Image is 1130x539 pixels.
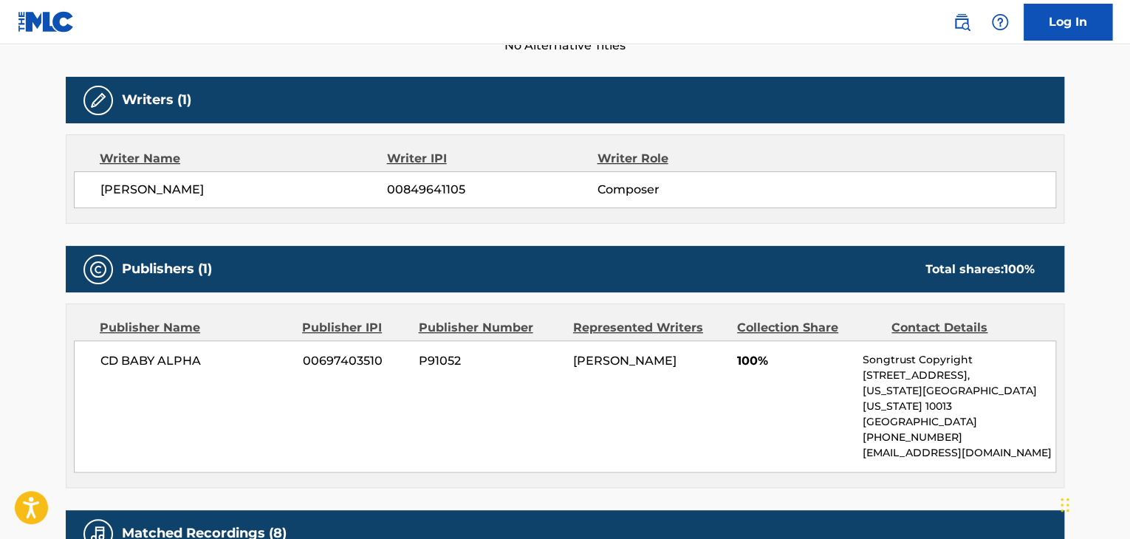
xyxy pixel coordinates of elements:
[100,150,387,168] div: Writer Name
[863,430,1055,445] p: [PHONE_NUMBER]
[925,261,1035,278] div: Total shares:
[891,319,1035,337] div: Contact Details
[419,352,562,370] span: P91052
[100,181,387,199] span: [PERSON_NAME]
[66,37,1064,55] span: No Alternative Titles
[418,319,561,337] div: Publisher Number
[953,13,970,31] img: search
[863,383,1055,414] p: [US_STATE][GEOGRAPHIC_DATA][US_STATE] 10013
[122,261,212,278] h5: Publishers (1)
[89,261,107,278] img: Publishers
[573,319,726,337] div: Represented Writers
[1056,468,1130,539] iframe: Chat Widget
[947,7,976,37] a: Public Search
[18,11,75,32] img: MLC Logo
[1061,483,1069,527] div: Drag
[573,354,677,368] span: [PERSON_NAME]
[597,181,788,199] span: Composer
[100,352,292,370] span: CD BABY ALPHA
[863,414,1055,430] p: [GEOGRAPHIC_DATA]
[863,445,1055,461] p: [EMAIL_ADDRESS][DOMAIN_NAME]
[387,150,597,168] div: Writer IPI
[737,319,880,337] div: Collection Share
[303,352,408,370] span: 00697403510
[985,7,1015,37] div: Help
[1004,262,1035,276] span: 100 %
[89,92,107,109] img: Writers
[302,319,407,337] div: Publisher IPI
[387,181,597,199] span: 00849641105
[100,319,291,337] div: Publisher Name
[991,13,1009,31] img: help
[122,92,191,109] h5: Writers (1)
[863,352,1055,368] p: Songtrust Copyright
[863,368,1055,383] p: [STREET_ADDRESS],
[737,352,852,370] span: 100%
[597,150,788,168] div: Writer Role
[1024,4,1112,41] a: Log In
